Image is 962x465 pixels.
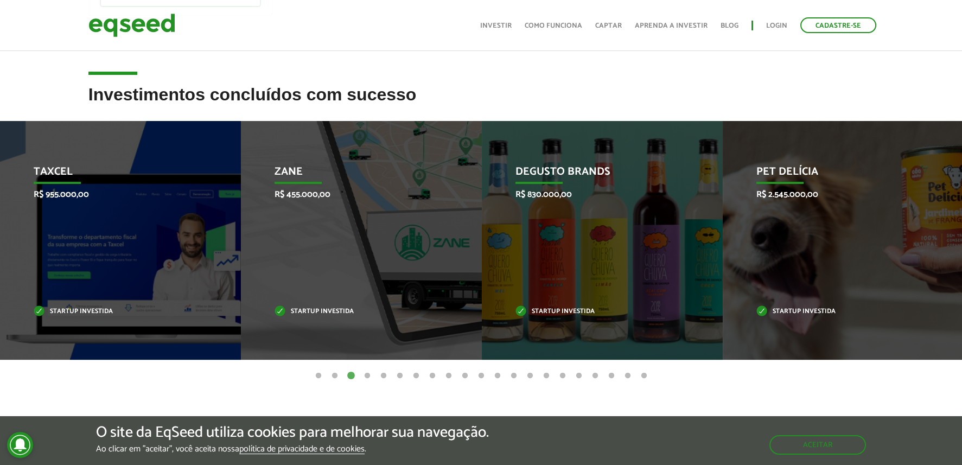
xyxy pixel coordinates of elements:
p: Degusto Brands [515,165,673,184]
button: 20 of 21 [622,371,633,381]
button: 3 of 21 [346,371,356,381]
a: política de privacidade e de cookies [239,445,365,454]
p: Pet Delícia [756,165,914,184]
button: 9 of 21 [443,371,454,381]
button: 5 of 21 [378,371,389,381]
a: Cadastre-se [800,17,876,33]
button: 17 of 21 [574,371,584,381]
a: Investir [480,22,512,29]
button: 6 of 21 [394,371,405,381]
button: 16 of 21 [557,371,568,381]
p: Startup investida [515,309,673,315]
button: 19 of 21 [606,371,617,381]
button: 15 of 21 [541,371,552,381]
a: Como funciona [525,22,582,29]
button: Aceitar [769,435,866,455]
p: Startup investida [275,309,432,315]
button: 1 of 21 [313,371,324,381]
a: Login [766,22,787,29]
p: Zane [275,165,432,184]
button: 12 of 21 [492,371,503,381]
button: 8 of 21 [427,371,438,381]
p: R$ 455.000,00 [275,189,432,200]
button: 10 of 21 [460,371,470,381]
p: Taxcel [34,165,191,184]
p: R$ 2.545.000,00 [756,189,914,200]
button: 11 of 21 [476,371,487,381]
button: 7 of 21 [411,371,422,381]
h2: Investimentos concluídos com sucesso [88,85,874,120]
p: Startup investida [34,309,191,315]
button: 14 of 21 [525,371,536,381]
button: 21 of 21 [639,371,649,381]
p: R$ 830.000,00 [515,189,673,200]
button: 18 of 21 [590,371,601,381]
a: Captar [595,22,622,29]
a: Aprenda a investir [635,22,708,29]
p: Ao clicar em "aceitar", você aceita nossa . [96,444,489,454]
a: Blog [721,22,738,29]
h5: O site da EqSeed utiliza cookies para melhorar sua navegação. [96,424,489,441]
button: 4 of 21 [362,371,373,381]
p: Startup investida [756,309,914,315]
img: EqSeed [88,11,175,40]
button: 2 of 21 [329,371,340,381]
button: 13 of 21 [508,371,519,381]
p: R$ 955.000,00 [34,189,191,200]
